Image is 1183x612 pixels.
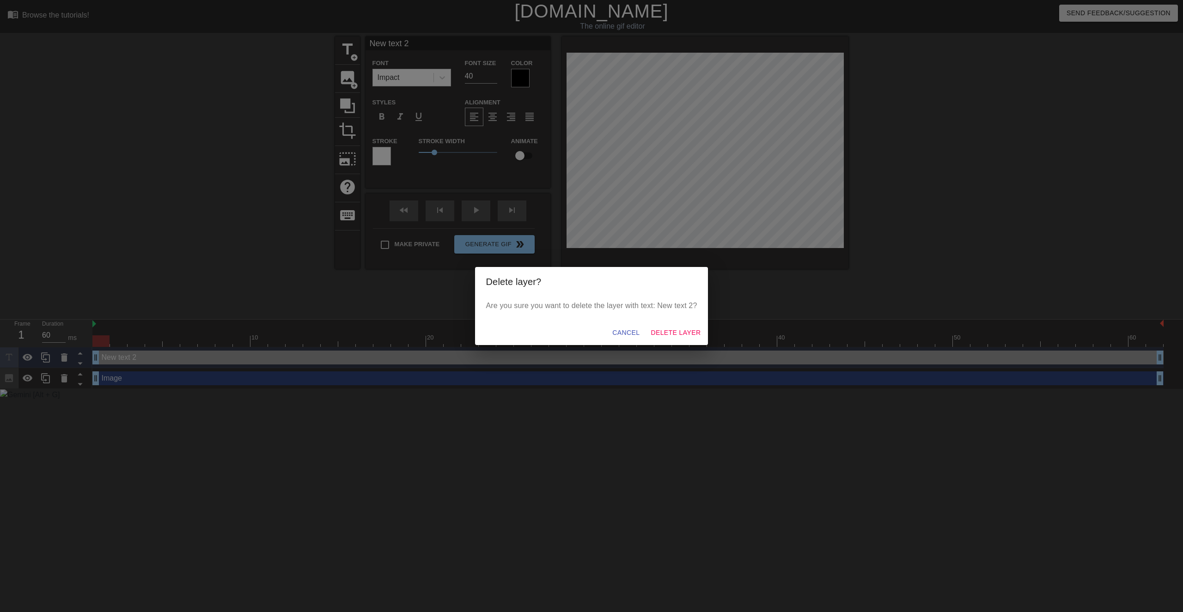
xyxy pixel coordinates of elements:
button: Cancel [609,324,643,341]
h2: Delete layer? [486,274,697,289]
span: Cancel [612,327,640,339]
span: Delete Layer [651,327,701,339]
p: Are you sure you want to delete the layer with text: New text 2? [486,300,697,311]
button: Delete Layer [647,324,704,341]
